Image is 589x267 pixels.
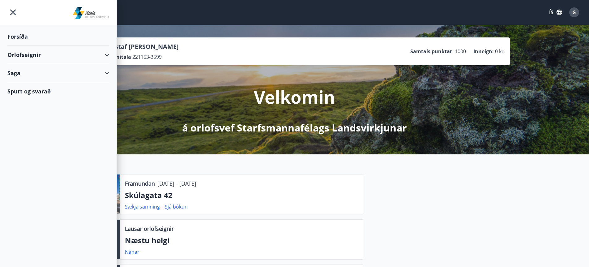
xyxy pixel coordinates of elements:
[473,48,494,55] p: Inneign :
[254,85,335,109] p: Velkomin
[125,235,359,246] p: Næstu helgi
[182,121,407,135] p: á orlofsvef Starfsmannafélags Landsvirkjunar
[453,48,466,55] span: -1000
[125,190,359,200] p: Skúlagata 42
[410,48,452,55] p: Samtals punktar
[567,5,582,20] button: G
[157,179,196,187] p: [DATE] - [DATE]
[125,203,160,210] a: Sækja samning
[73,7,109,19] img: union_logo
[132,54,162,60] span: 221153-3599
[125,225,174,233] p: Lausar orlofseignir
[107,54,131,60] p: Kennitala
[7,7,19,18] button: menu
[7,64,109,82] div: Saga
[125,179,155,187] p: Framundan
[572,9,576,16] span: G
[495,48,505,55] span: 0 kr.
[7,46,109,64] div: Orlofseignir
[165,203,188,210] a: Sjá bókun
[7,82,109,100] div: Spurt og svarað
[125,248,139,255] a: Nánar
[107,42,179,51] p: Gústaf [PERSON_NAME]
[7,28,109,46] div: Forsíða
[546,7,566,18] button: ÍS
